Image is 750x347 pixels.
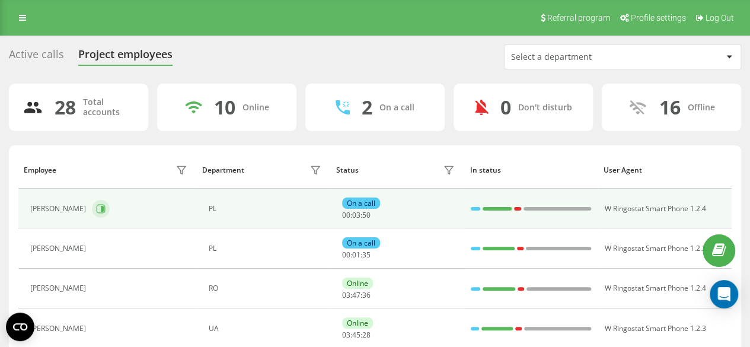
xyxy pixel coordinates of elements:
div: User Agent [604,166,726,174]
div: [PERSON_NAME] [30,205,89,213]
span: W Ringostat Smart Phone 1.2.2 [604,243,706,253]
div: Project employees [78,48,173,66]
div: 0 [500,96,511,119]
span: 36 [362,290,371,300]
div: Don't disturb [518,103,572,113]
span: 03 [342,330,350,340]
span: W Ringostat Smart Phone 1.2.4 [604,203,706,214]
span: 45 [352,330,360,340]
div: On a call [342,237,380,249]
div: Online [342,278,373,289]
div: Employee [24,166,56,174]
span: 28 [362,330,371,340]
div: Total accounts [83,97,134,117]
span: 00 [342,250,350,260]
button: Open CMP widget [6,313,34,341]
div: Department [202,166,244,174]
span: Profile settings [631,13,686,23]
div: 2 [362,96,372,119]
span: 01 [352,250,360,260]
span: 50 [362,210,371,220]
div: On a call [342,198,380,209]
div: On a call [379,103,414,113]
span: Referral program [547,13,610,23]
span: 47 [352,290,360,300]
span: 00 [342,210,350,220]
span: 35 [362,250,371,260]
span: W Ringostat Smart Phone 1.2.3 [604,323,706,333]
span: Log Out [706,13,734,23]
div: 16 [659,96,681,119]
div: : : [342,211,371,219]
div: Offline [688,103,715,113]
div: [PERSON_NAME] [30,324,89,333]
div: : : [342,331,371,339]
span: 03 [342,290,350,300]
div: Active calls [9,48,64,66]
span: W Ringostat Smart Phone 1.2.4 [604,283,706,293]
div: 28 [55,96,76,119]
div: RO [209,284,324,292]
div: [PERSON_NAME] [30,244,89,253]
div: Online [242,103,269,113]
div: : : [342,291,371,300]
span: 03 [352,210,360,220]
div: : : [342,251,371,259]
div: PL [209,244,324,253]
div: UA [209,324,324,333]
div: 10 [214,96,235,119]
div: In status [470,166,592,174]
div: Select a department [511,52,653,62]
div: Open Intercom Messenger [710,280,738,308]
div: Status [336,166,359,174]
div: Online [342,317,373,329]
div: PL [209,205,324,213]
div: [PERSON_NAME] [30,284,89,292]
